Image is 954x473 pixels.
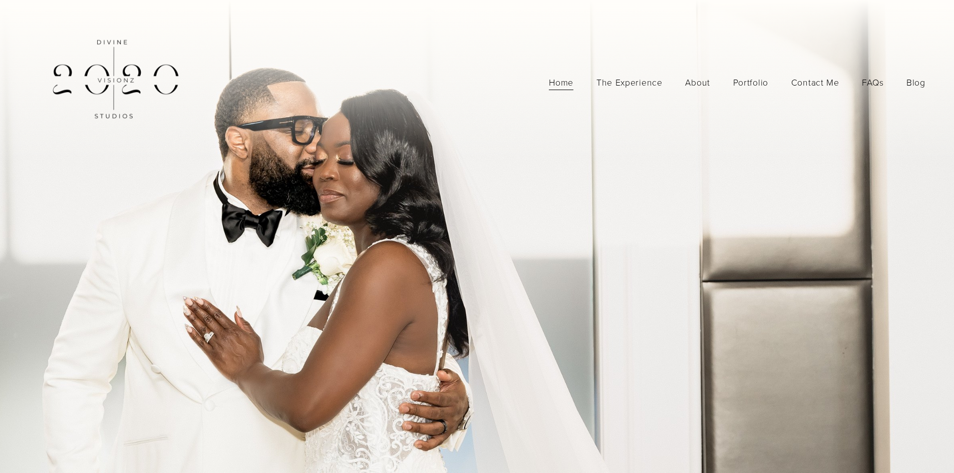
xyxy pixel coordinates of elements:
[791,75,839,91] span: Contact Me
[29,15,199,151] img: Divine 20/20 Visionz Studios
[733,75,768,91] span: Portfolio
[733,74,768,91] a: folder dropdown
[685,74,710,91] a: About
[549,74,573,91] a: Home
[906,74,925,91] a: Blog
[596,74,663,91] a: The Experience
[791,74,839,91] a: folder dropdown
[862,74,883,91] a: FAQs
